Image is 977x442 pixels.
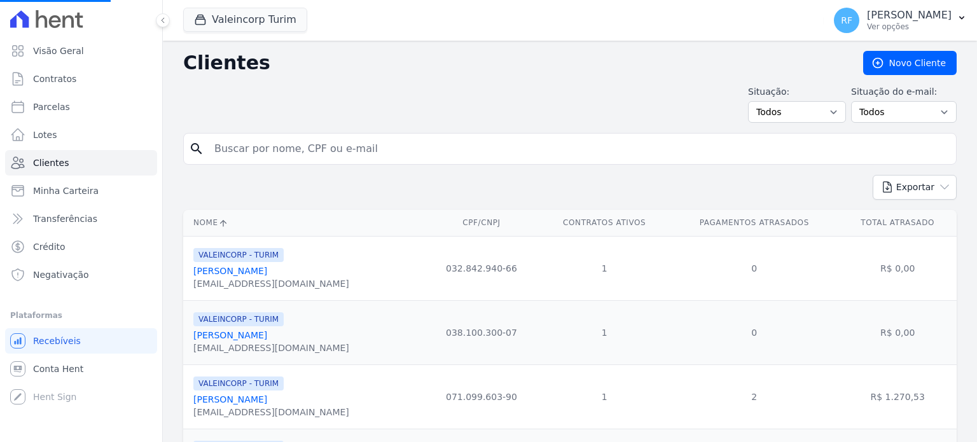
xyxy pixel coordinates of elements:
a: Transferências [5,206,157,231]
div: Plataformas [10,308,152,323]
span: VALEINCORP - TURIM [193,376,284,390]
a: Clientes [5,150,157,176]
span: Lotes [33,128,57,141]
span: Recebíveis [33,335,81,347]
td: 038.100.300-07 [424,300,539,364]
th: Total Atrasado [838,210,957,236]
th: CPF/CNPJ [424,210,539,236]
td: 0 [670,300,838,364]
a: Crédito [5,234,157,259]
div: [EMAIL_ADDRESS][DOMAIN_NAME] [193,406,349,418]
input: Buscar por nome, CPF ou e-mail [207,136,951,162]
span: VALEINCORP - TURIM [193,248,284,262]
a: Novo Cliente [863,51,957,75]
span: VALEINCORP - TURIM [193,312,284,326]
a: Minha Carteira [5,178,157,204]
span: Contratos [33,73,76,85]
label: Situação do e-mail: [851,85,957,99]
div: [EMAIL_ADDRESS][DOMAIN_NAME] [193,277,349,290]
span: Minha Carteira [33,184,99,197]
td: R$ 0,00 [838,300,957,364]
span: Transferências [33,212,97,225]
td: R$ 1.270,53 [838,364,957,429]
i: search [189,141,204,156]
th: Nome [183,210,424,236]
th: Pagamentos Atrasados [670,210,838,236]
button: Exportar [873,175,957,200]
a: Visão Geral [5,38,157,64]
a: [PERSON_NAME] [193,266,267,276]
button: RF [PERSON_NAME] Ver opções [824,3,977,38]
span: RF [841,16,852,25]
h2: Clientes [183,52,843,74]
td: 1 [539,300,670,364]
a: Lotes [5,122,157,148]
button: Valeincorp Turim [183,8,307,32]
th: Contratos Ativos [539,210,670,236]
a: [PERSON_NAME] [193,394,267,404]
span: Conta Hent [33,363,83,375]
a: Parcelas [5,94,157,120]
p: Ver opções [867,22,952,32]
span: Crédito [33,240,66,253]
td: 071.099.603-90 [424,364,539,429]
span: Visão Geral [33,45,84,57]
td: 2 [670,364,838,429]
a: Negativação [5,262,157,287]
span: Parcelas [33,100,70,113]
td: R$ 0,00 [838,236,957,300]
a: Conta Hent [5,356,157,382]
span: Clientes [33,156,69,169]
td: 032.842.940-66 [424,236,539,300]
label: Situação: [748,85,846,99]
a: [PERSON_NAME] [193,330,267,340]
a: Contratos [5,66,157,92]
p: [PERSON_NAME] [867,9,952,22]
td: 0 [670,236,838,300]
td: 1 [539,236,670,300]
div: [EMAIL_ADDRESS][DOMAIN_NAME] [193,342,349,354]
td: 1 [539,364,670,429]
a: Recebíveis [5,328,157,354]
span: Negativação [33,268,89,281]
